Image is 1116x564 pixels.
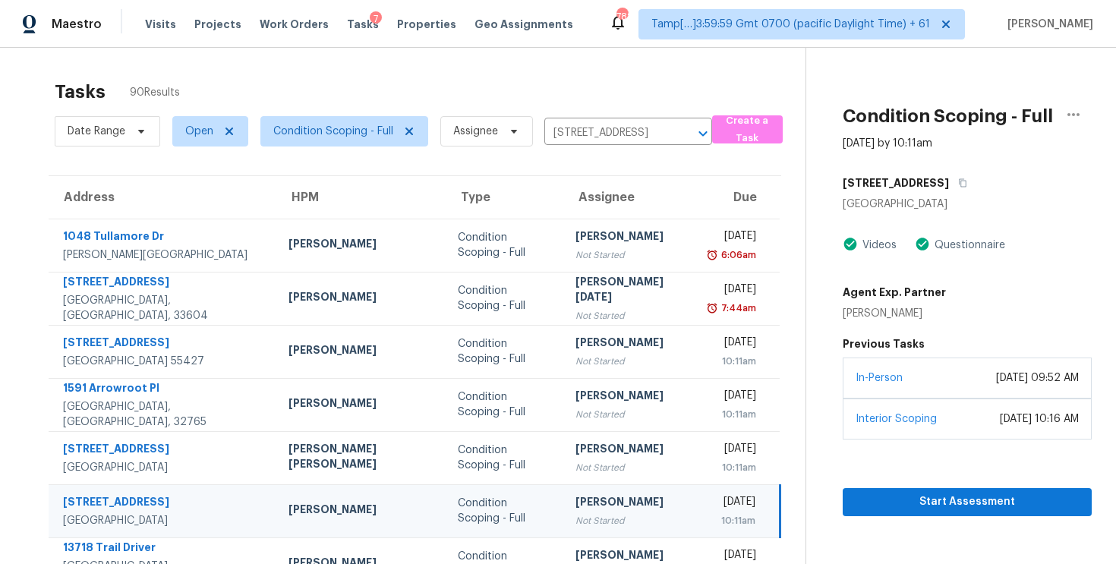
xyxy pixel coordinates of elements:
[843,109,1053,124] h2: Condition Scoping - Full
[575,247,686,263] div: Not Started
[996,370,1079,386] div: [DATE] 09:52 AM
[63,228,264,247] div: 1048 Tullamore Dr
[711,494,755,513] div: [DATE]
[575,335,686,354] div: [PERSON_NAME]
[711,513,755,528] div: 10:11am
[575,274,686,308] div: [PERSON_NAME][DATE]
[63,247,264,263] div: [PERSON_NAME][GEOGRAPHIC_DATA]
[711,228,756,247] div: [DATE]
[706,301,718,316] img: Overdue Alarm Icon
[720,112,775,147] span: Create a Task
[273,124,393,139] span: Condition Scoping - Full
[544,121,670,145] input: Search by address
[458,443,552,473] div: Condition Scoping - Full
[347,19,379,30] span: Tasks
[855,493,1080,512] span: Start Assessment
[397,17,456,32] span: Properties
[63,460,264,475] div: [GEOGRAPHIC_DATA]
[458,496,552,526] div: Condition Scoping - Full
[575,494,686,513] div: [PERSON_NAME]
[915,236,930,252] img: Artifact Present Icon
[843,175,949,191] h5: [STREET_ADDRESS]
[692,123,714,144] button: Open
[843,285,946,300] h5: Agent Exp. Partner
[563,176,698,219] th: Assignee
[843,488,1092,516] button: Start Assessment
[843,336,1092,351] h5: Previous Tasks
[843,306,946,321] div: [PERSON_NAME]
[575,354,686,369] div: Not Started
[930,238,1005,253] div: Questionnaire
[68,124,125,139] span: Date Range
[458,230,552,260] div: Condition Scoping - Full
[453,124,498,139] span: Assignee
[63,513,264,528] div: [GEOGRAPHIC_DATA]
[858,238,897,253] div: Videos
[370,11,382,27] div: 7
[718,247,756,263] div: 6:06am
[288,441,433,475] div: [PERSON_NAME] [PERSON_NAME]
[711,335,756,354] div: [DATE]
[260,17,329,32] span: Work Orders
[63,354,264,369] div: [GEOGRAPHIC_DATA] 55427
[711,282,756,301] div: [DATE]
[458,336,552,367] div: Condition Scoping - Full
[651,17,930,32] span: Tamp[…]3:59:59 Gmt 0700 (pacific Daylight Time) + 61
[288,342,433,361] div: [PERSON_NAME]
[711,460,756,475] div: 10:11am
[145,17,176,32] span: Visits
[698,176,780,219] th: Due
[711,388,756,407] div: [DATE]
[288,502,433,521] div: [PERSON_NAME]
[616,9,627,24] div: 788
[276,176,446,219] th: HPM
[63,494,264,513] div: [STREET_ADDRESS]
[194,17,241,32] span: Projects
[1001,17,1093,32] span: [PERSON_NAME]
[706,247,718,263] img: Overdue Alarm Icon
[718,301,756,316] div: 7:44am
[575,407,686,422] div: Not Started
[949,169,969,197] button: Copy Address
[63,441,264,460] div: [STREET_ADDRESS]
[49,176,276,219] th: Address
[52,17,102,32] span: Maestro
[130,85,180,100] span: 90 Results
[1000,411,1079,427] div: [DATE] 10:16 AM
[458,283,552,314] div: Condition Scoping - Full
[185,124,213,139] span: Open
[575,513,686,528] div: Not Started
[856,373,903,383] a: In-Person
[63,380,264,399] div: 1591 Arrowroot Pl
[575,228,686,247] div: [PERSON_NAME]
[288,236,433,255] div: [PERSON_NAME]
[843,136,932,151] div: [DATE] by 10:11am
[474,17,573,32] span: Geo Assignments
[288,395,433,414] div: [PERSON_NAME]
[63,293,264,323] div: [GEOGRAPHIC_DATA], [GEOGRAPHIC_DATA], 33604
[288,289,433,308] div: [PERSON_NAME]
[575,308,686,323] div: Not Started
[712,115,783,143] button: Create a Task
[711,407,756,422] div: 10:11am
[856,414,937,424] a: Interior Scoping
[711,354,756,369] div: 10:11am
[458,389,552,420] div: Condition Scoping - Full
[63,335,264,354] div: [STREET_ADDRESS]
[575,460,686,475] div: Not Started
[575,388,686,407] div: [PERSON_NAME]
[843,236,858,252] img: Artifact Present Icon
[711,441,756,460] div: [DATE]
[63,540,264,559] div: 13718 Trail Driver
[63,399,264,430] div: [GEOGRAPHIC_DATA], [GEOGRAPHIC_DATA], 32765
[843,197,1092,212] div: [GEOGRAPHIC_DATA]
[63,274,264,293] div: [STREET_ADDRESS]
[55,84,106,99] h2: Tasks
[575,441,686,460] div: [PERSON_NAME]
[446,176,564,219] th: Type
